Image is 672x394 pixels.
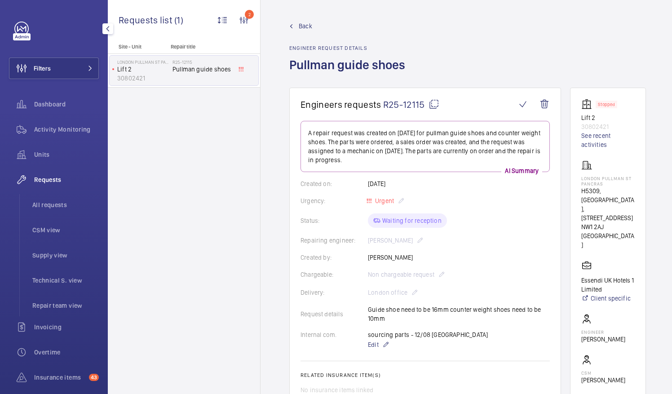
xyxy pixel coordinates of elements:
[598,103,615,106] p: Stopped
[581,276,635,294] p: Essendi UK Hotels 1 Limited
[383,99,439,110] span: R25-12115
[299,22,312,31] span: Back
[172,59,232,65] h2: R25-12115
[108,44,167,50] p: Site - Unit
[34,323,99,332] span: Invoicing
[32,200,99,209] span: All requests
[34,125,99,134] span: Activity Monitoring
[581,176,635,186] p: LONDON PULLMAN ST PANCRAS
[89,374,99,381] span: 43
[9,58,99,79] button: Filters
[119,14,174,26] span: Requests list
[34,373,85,382] span: Insurance items
[34,150,99,159] span: Units
[581,113,635,122] p: Lift 2
[581,186,635,222] p: H5309, [GEOGRAPHIC_DATA], [STREET_ADDRESS]
[289,57,411,88] h1: Pullman guide shoes
[501,166,542,175] p: AI Summary
[308,128,542,164] p: A repair request was created on [DATE] for pullman guide shoes and counter weight shoes. The part...
[581,131,635,149] a: See recent activities
[32,276,99,285] span: Technical S. view
[581,122,635,131] p: 30802421
[171,44,230,50] p: Repair title
[117,59,169,65] p: LONDON PULLMAN ST PANCRAS
[581,335,625,344] p: [PERSON_NAME]
[581,370,625,376] p: CSM
[117,74,169,83] p: 30802421
[172,65,232,74] span: Pullman guide shoes
[301,372,550,378] h2: Related insurance item(s)
[581,294,635,303] a: Client specific
[289,45,411,51] h2: Engineer request details
[581,222,635,249] p: NW1 2AJ [GEOGRAPHIC_DATA]
[117,65,169,74] p: Lift 2
[581,329,625,335] p: Engineer
[34,175,99,184] span: Requests
[32,301,99,310] span: Repair team view
[34,348,99,357] span: Overtime
[581,99,596,110] img: elevator.svg
[32,226,99,235] span: CSM view
[32,251,99,260] span: Supply view
[34,100,99,109] span: Dashboard
[581,376,625,385] p: [PERSON_NAME]
[301,99,381,110] span: Engineers requests
[34,64,51,73] span: Filters
[368,340,379,349] span: Edit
